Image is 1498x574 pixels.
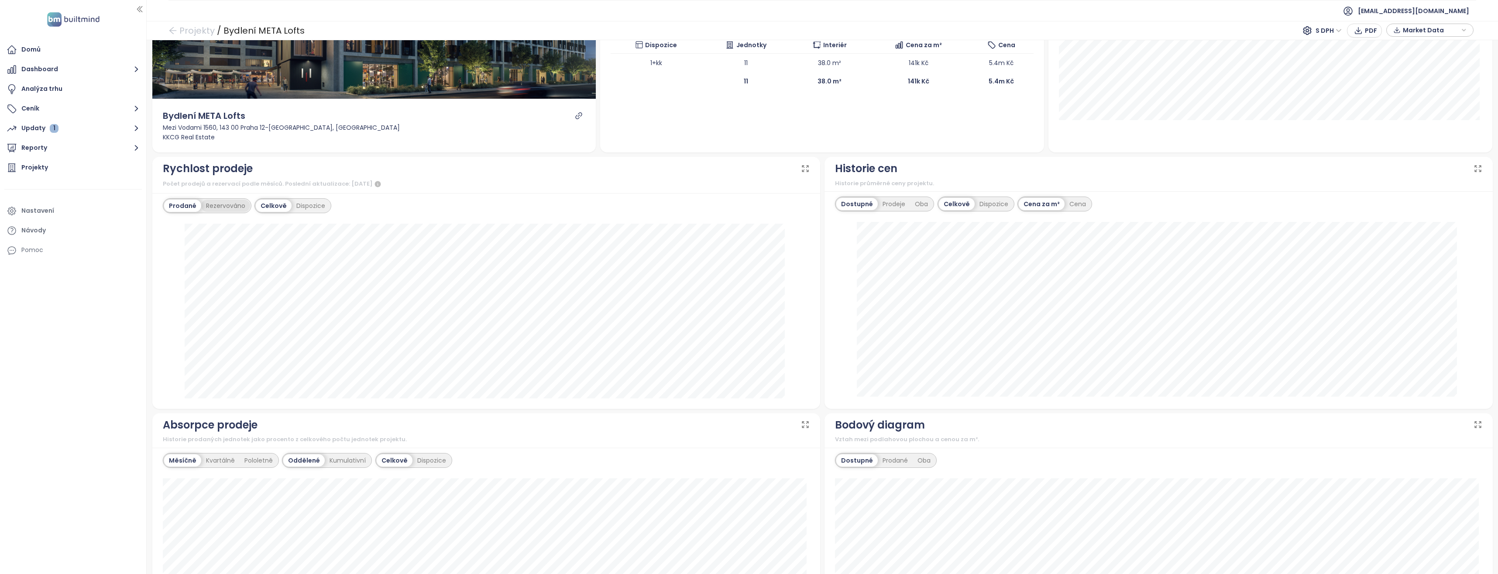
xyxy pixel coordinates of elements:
div: Historie průměrné ceny projektu. [835,179,1482,188]
div: Počet prodejů a rezervací podle měsíců. Poslední aktualizace: [DATE] [163,179,810,190]
td: 38.0 m² [791,54,868,72]
div: Celkově [939,198,975,210]
div: Pomoc [21,245,43,256]
div: 1 [50,124,58,133]
span: arrow-left [168,26,177,35]
span: S DPH [1316,24,1342,37]
div: Oddělené [283,454,325,467]
span: Interiér [823,40,847,50]
span: Dispozice [645,40,677,50]
div: Domů [21,44,41,55]
span: Jednotky [736,40,766,50]
div: Dostupné [836,198,878,210]
span: 5.4m Kč [989,59,1014,67]
div: Vztah mezi podlahovou plochou a cenou za m². [835,435,1482,444]
td: 11 [701,54,791,72]
div: Prodeje [878,198,910,210]
a: link [575,112,583,120]
button: PDF [1347,24,1382,38]
a: Projekty [4,159,142,176]
span: Cena za m² [906,40,942,50]
div: Historie prodaných jednotek jako procento z celkového počtu jednotek projektu. [163,435,810,444]
b: 5.4m Kč [989,77,1014,86]
span: [EMAIL_ADDRESS][DOMAIN_NAME] [1358,0,1469,21]
div: Cena [1065,198,1091,210]
a: Nastavení [4,202,142,220]
div: Měsíčně [164,454,201,467]
div: Rychlost prodeje [163,160,253,177]
div: Mezi Vodami 1560, 143 00 Praha 12-[GEOGRAPHIC_DATA], [GEOGRAPHIC_DATA] [163,123,586,132]
div: Oba [913,454,935,467]
button: Updaty 1 [4,120,142,137]
b: 141k Kč [908,77,929,86]
div: Návody [21,225,46,236]
span: PDF [1365,26,1377,35]
div: Rezervováno [201,200,250,212]
a: Domů [4,41,142,59]
div: Updaty [21,123,58,134]
div: Pololetně [240,454,278,467]
div: Dispozice [292,200,330,212]
div: / [217,23,221,38]
span: Cena [998,40,1015,50]
div: Analýza trhu [21,83,62,94]
div: Nastavení [21,205,54,216]
a: Analýza trhu [4,80,142,98]
b: 11 [744,77,748,86]
div: Absorpce prodeje [163,417,258,433]
button: Dashboard [4,61,142,78]
div: Prodané [878,454,913,467]
div: Kvartálně [201,454,240,467]
div: Oba [910,198,933,210]
span: Market Data [1403,24,1459,37]
div: Kumulativní [325,454,371,467]
div: Cena za m² [1019,198,1065,210]
span: 141k Kč [909,59,928,67]
div: KKCG Real Estate [163,132,586,142]
div: Historie cen [835,160,897,177]
a: Návody [4,222,142,239]
div: button [1391,24,1469,37]
button: Reporty [4,139,142,157]
div: Bydlení META Lofts [223,23,305,38]
img: logo [45,10,102,28]
div: Dispozice [975,198,1013,210]
div: Bydlení META Lofts [163,109,245,123]
div: Bodový diagram [835,417,925,433]
div: Celkově [256,200,292,212]
div: Pomoc [4,242,142,259]
div: Dispozice [412,454,451,467]
b: 38.0 m² [818,77,842,86]
td: 1+kk [611,54,701,72]
div: Prodané [164,200,201,212]
div: Projekty [21,162,48,173]
div: Celkově [377,454,412,467]
a: arrow-left Projekty [168,23,215,38]
button: Ceník [4,100,142,118]
div: Dostupné [836,454,878,467]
